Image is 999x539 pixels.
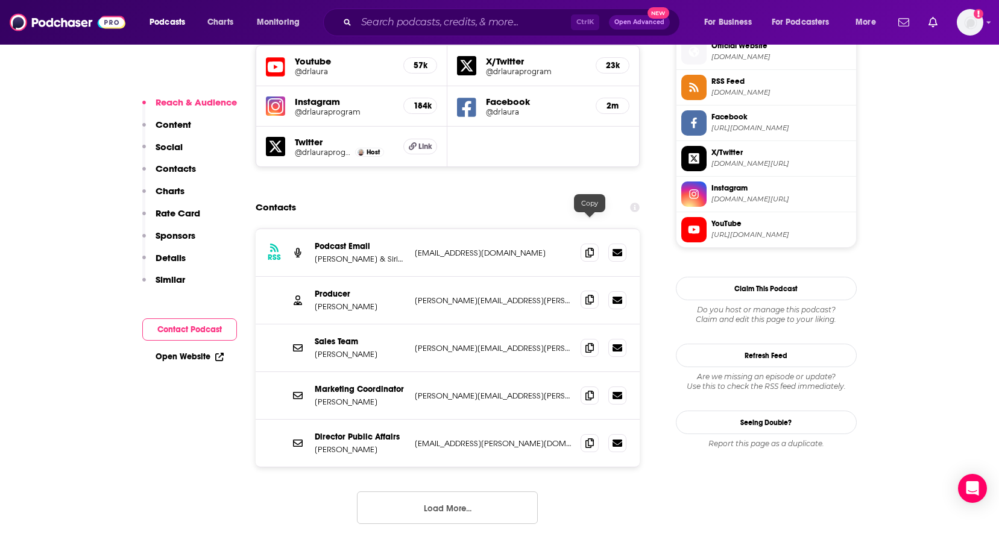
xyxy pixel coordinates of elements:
[418,142,432,151] span: Link
[957,9,983,36] span: Logged in as AtriaBooks
[676,277,857,300] button: Claim This Podcast
[681,39,851,65] a: Official Website[DOMAIN_NAME]
[367,148,380,156] span: Host
[681,217,851,242] a: YouTube[URL][DOMAIN_NAME]
[256,196,296,219] h2: Contacts
[772,14,830,31] span: For Podcasters
[704,14,752,31] span: For Business
[711,147,851,158] span: X/Twitter
[676,439,857,449] div: Report this page as a duplicate.
[414,60,427,71] h5: 57k
[676,305,857,315] span: Do you host or manage this podcast?
[266,96,285,116] img: iconImage
[415,438,572,449] p: [EMAIL_ADDRESS][PERSON_NAME][DOMAIN_NAME]
[156,119,191,130] p: Content
[847,13,891,32] button: open menu
[893,12,914,33] a: Show notifications dropdown
[315,444,405,455] p: [PERSON_NAME]
[315,349,405,359] p: [PERSON_NAME]
[486,55,586,67] h5: X/Twitter
[156,351,224,362] a: Open Website
[156,207,200,219] p: Rate Card
[315,384,405,394] p: Marketing Coordinator
[142,318,237,341] button: Contact Podcast
[711,88,851,97] span: feeds.simplecast.com
[681,110,851,136] a: Facebook[URL][DOMAIN_NAME]
[711,124,851,133] span: https://www.facebook.com/drlaura
[142,96,237,119] button: Reach & Audience
[415,295,572,306] p: [PERSON_NAME][EMAIL_ADDRESS][PERSON_NAME][DOMAIN_NAME]
[315,397,405,407] p: [PERSON_NAME]
[856,14,876,31] span: More
[415,391,572,401] p: [PERSON_NAME][EMAIL_ADDRESS][PERSON_NAME][DOMAIN_NAME]
[358,149,364,156] img: Dr. Laura Schlessinger
[957,9,983,36] button: Show profile menu
[958,474,987,503] div: Open Intercom Messenger
[681,181,851,207] a: Instagram[DOMAIN_NAME][URL]
[295,107,394,116] a: @drlauraprogram
[142,252,186,274] button: Details
[711,195,851,204] span: instagram.com/drlauraprogram
[486,107,586,116] a: @drlaura
[606,101,619,111] h5: 2m
[142,207,200,230] button: Rate Card
[142,185,184,207] button: Charts
[150,14,185,31] span: Podcasts
[356,13,571,32] input: Search podcasts, credits, & more...
[10,11,125,34] img: Podchaser - Follow, Share and Rate Podcasts
[315,336,405,347] p: Sales Team
[142,119,191,141] button: Content
[711,76,851,87] span: RSS Feed
[696,13,767,32] button: open menu
[142,163,196,185] button: Contacts
[415,248,572,258] p: [EMAIL_ADDRESS][DOMAIN_NAME]
[268,253,281,262] h3: RSS
[676,411,857,434] a: Seeing Double?
[141,13,201,32] button: open menu
[295,96,394,107] h5: Instagram
[200,13,241,32] a: Charts
[711,230,851,239] span: https://www.youtube.com/@drlaura
[295,55,394,67] h5: Youtube
[486,67,586,76] a: @drlauraprogram
[711,112,851,122] span: Facebook
[403,139,437,154] a: Link
[486,96,586,107] h5: Facebook
[315,254,405,264] p: [PERSON_NAME] & SiriusXM
[357,491,538,524] button: Load More...
[957,9,983,36] img: User Profile
[676,305,857,324] div: Claim and edit this page to your liking.
[414,101,427,111] h5: 184k
[415,343,572,353] p: [PERSON_NAME][EMAIL_ADDRESS][PERSON_NAME][DOMAIN_NAME]
[711,218,851,229] span: YouTube
[681,75,851,100] a: RSS Feed[DOMAIN_NAME]
[974,9,983,19] svg: Add a profile image
[156,274,185,285] p: Similar
[142,141,183,163] button: Social
[207,14,233,31] span: Charts
[156,252,186,263] p: Details
[711,159,851,168] span: twitter.com/drlauraprogram
[142,274,185,296] button: Similar
[315,301,405,312] p: [PERSON_NAME]
[295,67,394,76] a: @drlaura
[681,146,851,171] a: X/Twitter[DOMAIN_NAME][URL]
[315,432,405,442] p: Director Public Affairs
[142,230,195,252] button: Sponsors
[676,344,857,367] button: Refresh Feed
[156,163,196,174] p: Contacts
[606,60,619,71] h5: 23k
[648,7,669,19] span: New
[574,194,605,212] div: Copy
[676,372,857,391] div: Are we missing an episode or update? Use this to check the RSS feed immediately.
[156,230,195,241] p: Sponsors
[156,96,237,108] p: Reach & Audience
[295,148,353,157] a: @drlauraprogram
[764,13,847,32] button: open menu
[156,141,183,153] p: Social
